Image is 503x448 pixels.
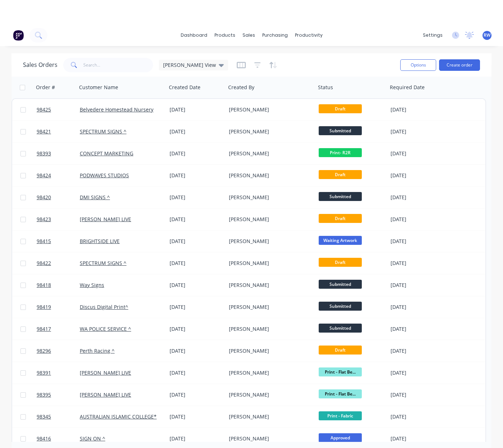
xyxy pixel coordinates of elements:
div: [DATE] [170,435,223,442]
div: [DATE] [170,238,223,245]
div: [DATE] [391,172,448,179]
div: [PERSON_NAME] [229,194,309,201]
div: [PERSON_NAME] [229,216,309,223]
div: [DATE] [170,369,223,376]
span: Draft [319,104,362,113]
button: Create order [439,59,480,71]
a: 98419 [37,296,80,318]
span: 98424 [37,172,51,179]
div: products [211,30,239,41]
a: [PERSON_NAME] LIVE [80,391,131,398]
iframe: Intercom live chat [479,424,496,441]
a: [PERSON_NAME] LIVE [80,369,131,376]
span: Waiting Artwork [319,236,362,245]
a: 98391 [37,362,80,384]
div: [DATE] [170,391,223,398]
div: [PERSON_NAME] [229,150,309,157]
a: 98417 [37,318,80,340]
div: [DATE] [391,282,448,289]
span: 98416 [37,435,51,442]
div: sales [239,30,259,41]
div: [PERSON_NAME] [229,391,309,398]
span: 98395 [37,391,51,398]
div: [DATE] [170,150,223,157]
div: [DATE] [391,325,448,333]
div: [DATE] [391,128,448,135]
div: [DATE] [170,325,223,333]
div: [DATE] [170,413,223,420]
a: 98418 [37,274,80,296]
a: 98424 [37,165,80,186]
span: Print - Fabric [319,411,362,420]
span: Print - Flat Be... [319,367,362,376]
a: dashboard [177,30,211,41]
a: 98393 [37,143,80,164]
a: Way Signs [80,282,104,288]
div: [PERSON_NAME] [229,435,309,442]
div: [DATE] [391,238,448,245]
a: 98425 [37,99,80,120]
div: Created By [228,84,254,91]
div: Order # [36,84,55,91]
span: Submitted [319,302,362,311]
div: [DATE] [391,369,448,376]
a: WA POLICE SERVICE ^ [80,325,131,332]
div: [PERSON_NAME] [229,172,309,179]
div: [DATE] [170,106,223,113]
div: [DATE] [170,216,223,223]
span: 98419 [37,303,51,311]
div: [PERSON_NAME] [229,128,309,135]
span: RW [484,32,490,38]
a: 98423 [37,209,80,230]
div: Status [318,84,333,91]
a: 98421 [37,121,80,142]
div: [DATE] [391,216,448,223]
div: [PERSON_NAME] [229,260,309,267]
div: settings [419,30,446,41]
span: Draft [319,258,362,267]
span: 98418 [37,282,51,289]
span: 98415 [37,238,51,245]
input: Search... [83,58,153,72]
span: Submitted [319,126,362,135]
span: Submitted [319,280,362,289]
div: [DATE] [170,128,223,135]
span: 98391 [37,369,51,376]
div: Customer Name [79,84,118,91]
span: 98296 [37,347,51,355]
a: SPECTRUM SIGNS ^ [80,260,126,266]
span: Draft [319,214,362,223]
span: Submitted [319,324,362,333]
div: [DATE] [170,194,223,201]
div: [PERSON_NAME] [229,282,309,289]
span: Draft [319,170,362,179]
a: CONCEPT MARKETING [80,150,133,157]
div: Required Date [390,84,425,91]
div: Created Date [169,84,200,91]
a: SIGN ON ^ [80,435,105,442]
span: 98423 [37,216,51,223]
div: [PERSON_NAME] [229,106,309,113]
div: [PERSON_NAME] [229,238,309,245]
div: [PERSON_NAME] [229,325,309,333]
a: DMI SIGNS ^ [80,194,110,201]
div: [DATE] [170,347,223,355]
button: Options [400,59,436,71]
a: PODWAVES STUDIOS [80,172,129,179]
a: AUSTRALIAN ISLAMIC COLLEGE* [80,413,157,420]
span: 98421 [37,128,51,135]
span: Print- R2R [319,148,362,157]
div: [DATE] [391,413,448,420]
div: purchasing [259,30,291,41]
a: 98345 [37,406,80,428]
span: 98345 [37,413,51,420]
div: [DATE] [391,391,448,398]
a: Discus Digital Print^ [80,303,128,310]
span: 98393 [37,150,51,157]
a: 98296 [37,340,80,362]
a: 98420 [37,187,80,208]
h1: Sales Orders [23,61,57,68]
img: Factory [13,30,24,41]
div: [DATE] [170,303,223,311]
span: 98420 [37,194,51,201]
